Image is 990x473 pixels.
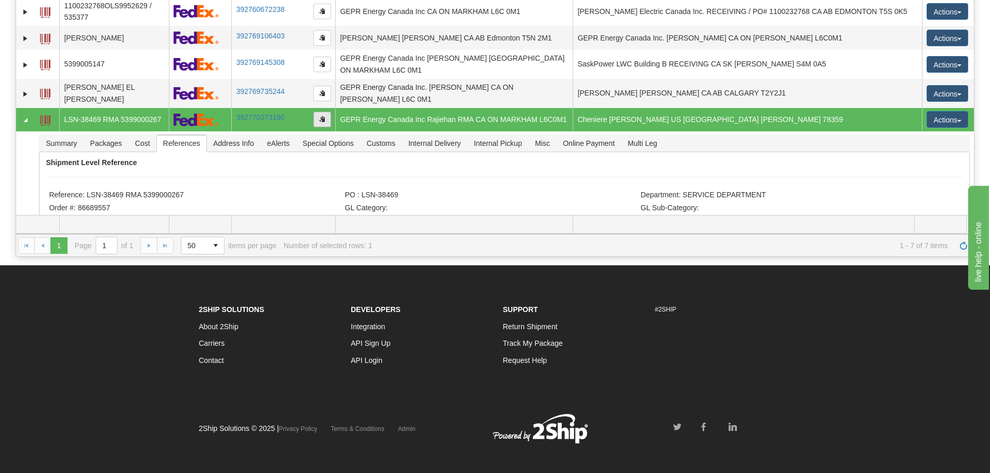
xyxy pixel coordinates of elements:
[503,339,563,347] a: Track My Package
[335,79,573,108] td: GEPR Energy Canada Inc. [PERSON_NAME] CA ON [PERSON_NAME] L6C 0M1
[966,183,989,289] iframe: chat widget
[313,86,331,101] button: Copy to clipboard
[59,79,169,108] td: [PERSON_NAME] EL [PERSON_NAME]
[49,191,342,201] li: Reference: LSN-38469 RMA 5399000267
[573,108,922,132] td: Cheniere [PERSON_NAME] US [GEOGRAPHIC_DATA] [PERSON_NAME] 78359
[129,135,156,152] span: Cost
[927,30,968,46] button: Actions
[50,237,67,254] span: Page 1
[529,135,556,152] span: Misc
[955,237,972,254] a: Refresh
[927,111,968,128] button: Actions
[335,108,573,132] td: GEPR Energy Canada Inc Rajiehan RMA CA ON MARKHAM L6C0M1
[174,87,219,100] img: 2 - FedEx Express®
[351,305,401,314] strong: Developers
[296,135,360,152] span: Special Options
[188,240,201,251] span: 50
[398,425,416,433] a: Admin
[641,191,934,201] li: Department: SERVICE DEPARTMENT
[345,204,638,214] li: GL Category:
[351,322,385,331] a: Integration
[199,305,265,314] strong: 2Ship Solutions
[573,50,922,79] td: SaskPower LWC Building B RECEIVING CA SK [PERSON_NAME] S4M 0A5
[573,26,922,50] td: GEPR Energy Canada Inc. [PERSON_NAME] CA ON [PERSON_NAME] L6C0M1
[207,237,224,254] span: select
[641,204,934,214] li: GL Sub-Category:
[379,241,948,250] span: 1 - 7 of 7 items
[174,31,219,44] img: 2 - FedEx Express®
[199,322,239,331] a: About 2Ship
[236,58,284,66] a: 392769145308
[236,5,284,13] a: 392760672238
[503,322,558,331] a: Return Shipment
[40,111,50,127] a: Label
[360,135,401,152] span: Customs
[8,6,96,19] div: live help - online
[236,32,284,40] a: 392769106403
[313,30,331,46] button: Copy to clipboard
[96,237,117,254] input: Page 1
[313,57,331,72] button: Copy to clipboard
[655,306,791,313] h6: #2SHIP
[335,26,573,50] td: [PERSON_NAME] [PERSON_NAME] CA AB Edmonton T5N 2M1
[84,135,128,152] span: Packages
[236,87,284,96] a: 392769735244
[331,425,385,433] a: Terms & Conditions
[927,3,968,20] button: Actions
[199,424,318,433] span: 2Ship Solutions © 2025 |
[181,237,225,254] span: Page sizes drop down
[174,58,219,71] img: 2 - FedEx Express®
[174,5,219,18] img: 2 - FedEx Express®
[284,241,372,250] div: Number of selected rows: 1
[20,60,31,70] a: Expand
[20,33,31,44] a: Expand
[503,305,538,314] strong: Support
[351,356,382,364] a: API Login
[236,113,284,121] a: 392770373190
[468,135,529,152] span: Internal Pickup
[174,113,219,126] img: 2 - FedEx Express®
[20,89,31,99] a: Expand
[59,108,169,132] td: LSN-38469 RMA 5399000267
[157,135,207,152] span: References
[335,50,573,79] td: GEPR Energy Canada Inc [PERSON_NAME] [GEOGRAPHIC_DATA] ON MARKHAM L6C 0M1
[313,4,331,19] button: Copy to clipboard
[503,356,547,364] a: Request Help
[351,339,390,347] a: API Sign Up
[927,56,968,73] button: Actions
[927,85,968,102] button: Actions
[59,26,169,50] td: [PERSON_NAME]
[59,50,169,79] td: 5399005147
[573,79,922,108] td: [PERSON_NAME] [PERSON_NAME] CA AB CALGARY T2Y2J1
[345,191,638,201] li: PO : LSN-38469
[39,135,83,152] span: Summary
[402,135,467,152] span: Internal Delivery
[207,135,260,152] span: Address Info
[75,237,134,254] span: Page of 1
[40,29,50,46] a: Label
[181,237,276,254] span: items per page
[20,7,31,17] a: Expand
[49,204,342,214] li: Order #: 86689557
[622,135,664,152] span: Multi Leg
[279,425,318,433] a: Privacy Policy
[40,55,50,72] a: Label
[199,356,224,364] a: Contact
[20,115,31,125] a: Collapse
[40,3,50,19] a: Label
[46,158,137,167] strong: Shipment Level Reference
[313,112,331,127] button: Copy to clipboard
[40,84,50,101] a: Label
[261,135,296,152] span: eAlerts
[199,339,225,347] a: Carriers
[557,135,621,152] span: Online Payment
